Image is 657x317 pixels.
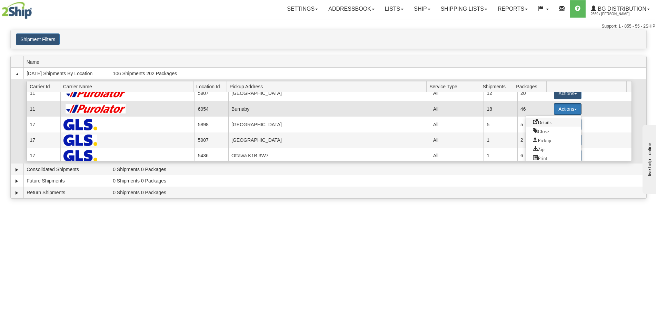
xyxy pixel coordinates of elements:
button: Actions [554,103,581,115]
a: Zip and Download All Shipping Documents [526,145,581,153]
iframe: chat widget [641,123,656,194]
td: 106 Shipments 202 Packages [110,68,646,79]
a: Shipping lists [436,0,492,18]
td: 6954 [195,101,228,117]
td: [GEOGRAPHIC_DATA] [228,132,430,148]
a: Settings [282,0,323,18]
span: Service Type [429,81,480,92]
span: 2569 / [PERSON_NAME] [591,11,643,18]
td: All [430,148,484,164]
td: [DATE] Shipments By Location [23,68,110,79]
td: [GEOGRAPHIC_DATA] [228,86,430,101]
td: 0 Shipments 0 Packages [110,187,646,198]
td: 5 [484,117,517,132]
span: Pickup Address [230,81,427,92]
span: Packages [516,81,546,92]
a: Expand [13,166,20,173]
td: 1 [484,132,517,148]
td: 0 Shipments 0 Packages [110,175,646,187]
a: Request a carrier pickup [526,136,581,145]
td: 5907 [195,86,228,101]
td: 2 [517,132,551,148]
img: Purolator [63,104,129,113]
span: Print [533,155,547,160]
button: Shipment Filters [16,33,60,45]
img: GLS Canada [63,150,97,161]
td: 20 [517,86,551,101]
td: All [430,101,484,117]
a: BG Distribution 2569 / [PERSON_NAME] [586,0,655,18]
img: GLS Canada [63,135,97,146]
a: Ship [409,0,435,18]
span: Zip [533,146,544,151]
td: Burnaby [228,101,430,117]
span: Shipments [483,81,513,92]
td: 11 [27,86,60,101]
td: Consolidated Shipments [23,164,110,175]
span: BG Distribution [596,6,646,12]
td: 5907 [195,132,228,148]
span: Location Id [196,81,227,92]
td: 46 [517,101,551,117]
span: Carrier Id [30,81,60,92]
td: [GEOGRAPHIC_DATA] [228,117,430,132]
img: logo2569.jpg [2,2,32,19]
td: Return Shipments [23,187,110,198]
td: 5 [517,117,551,132]
img: Purolator [63,89,129,98]
img: GLS Canada [63,119,97,130]
span: Details [533,119,551,124]
a: Collapse [13,70,20,77]
td: 5436 [195,148,228,164]
td: All [430,117,484,132]
td: 17 [27,132,60,148]
a: Expand [13,178,20,185]
td: 17 [27,117,60,132]
td: Future Shipments [23,175,110,187]
a: Print or Download All Shipping Documents in one file [526,153,581,162]
span: Carrier Name [63,81,193,92]
td: 17 [27,148,60,164]
a: Reports [492,0,533,18]
td: All [430,132,484,148]
td: 18 [484,101,517,117]
td: 1 [484,148,517,164]
td: 5898 [195,117,228,132]
td: Ottawa K1B 3W7 [228,148,430,164]
div: Support: 1 - 855 - 55 - 2SHIP [2,23,655,29]
a: Go to Details view [526,118,581,127]
a: Lists [380,0,409,18]
div: live help - online [5,6,64,11]
span: Pickup [533,137,551,142]
span: Name [27,57,110,67]
a: Close this group [526,127,581,136]
a: Expand [13,189,20,196]
span: Close [533,128,549,133]
a: Addressbook [323,0,380,18]
button: Actions [554,88,581,99]
td: 12 [484,86,517,101]
td: All [430,86,484,101]
td: 6 [517,148,551,164]
td: 0 Shipments 0 Packages [110,164,646,175]
td: 11 [27,101,60,117]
